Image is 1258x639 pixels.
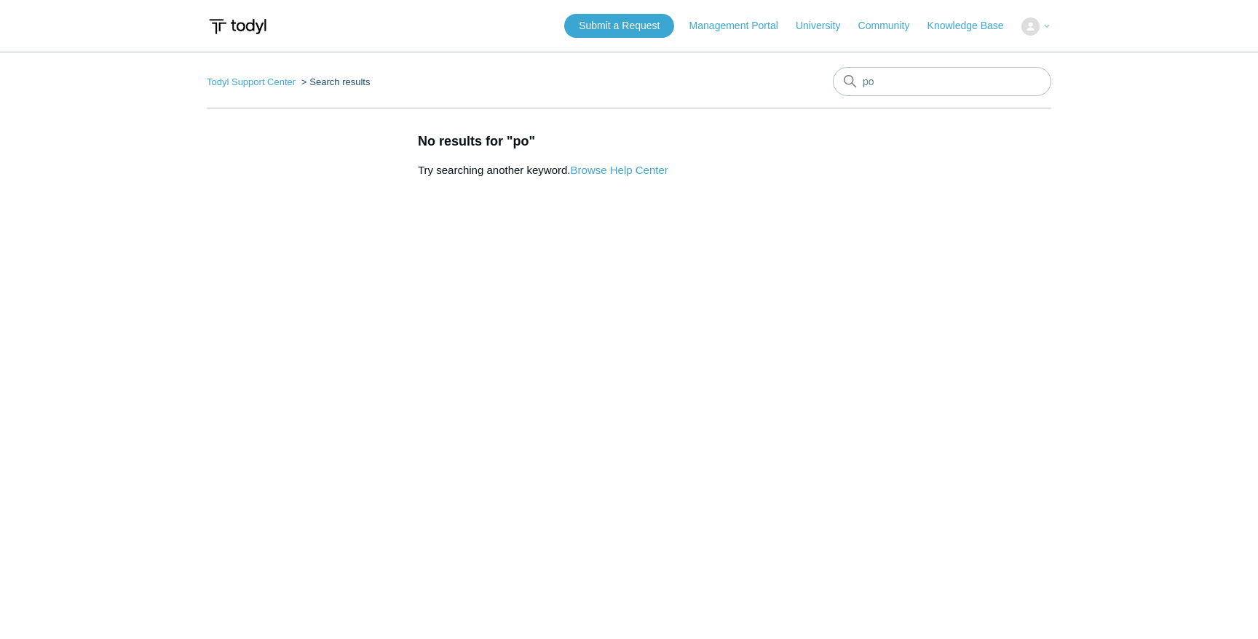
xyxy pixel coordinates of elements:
img: Todyl Support Center Help Center home page [207,13,269,40]
a: Browse Help Center [571,164,668,176]
input: Search [833,67,1051,96]
a: Submit a Request [564,14,674,38]
a: Community [858,18,925,33]
p: Try searching another keyword. [418,162,1051,179]
a: University [796,18,855,33]
a: Todyl Support Center [207,76,296,87]
a: Management Portal [689,18,793,33]
a: Knowledge Base [927,18,1018,33]
li: Todyl Support Center [207,76,298,87]
li: Search results [298,76,371,87]
h1: No results for "po" [418,132,1051,151]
